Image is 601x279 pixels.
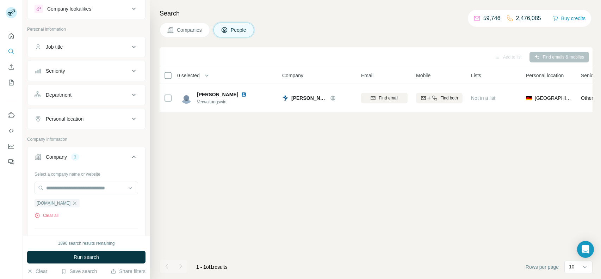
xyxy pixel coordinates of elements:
span: results [196,264,228,270]
div: Open Intercom Messenger [577,241,594,258]
div: Personal location [46,115,83,122]
span: Run search [74,254,99,261]
span: 1 - 1 [196,264,206,270]
span: Seniority [581,72,600,79]
button: Use Surfe on LinkedIn [6,109,17,122]
p: 59,746 [483,14,501,23]
div: Company lookalikes [47,5,91,12]
div: Department [46,91,72,98]
button: Seniority [27,62,145,79]
img: LinkedIn logo [241,92,247,97]
div: 1890 search results remaining [58,240,115,247]
button: Company lookalikes [27,0,145,17]
button: Search [6,45,17,58]
span: Rows per page [526,263,559,271]
div: Company [46,153,67,160]
span: 0 selected [177,72,200,79]
div: 1 [71,154,79,160]
button: Quick start [6,30,17,42]
span: Not in a list [471,95,495,101]
button: Share filters [111,268,145,275]
img: Avatar [181,92,192,104]
span: [DOMAIN_NAME] [37,200,70,206]
p: Company information [27,136,145,142]
span: 1 [210,264,213,270]
span: 🇩🇪 [526,95,532,102]
button: Dashboard [6,140,17,153]
span: Companies [177,26,203,34]
span: of [206,264,210,270]
div: Job title [46,43,63,50]
span: Verwaltungswirt [197,99,255,105]
span: People [231,26,247,34]
span: [PERSON_NAME] [197,91,238,98]
button: Clear all [35,212,58,219]
span: Lists [471,72,481,79]
span: [PERSON_NAME] [291,95,327,102]
span: Company [282,72,303,79]
button: Feedback [6,156,17,168]
button: Find email [361,93,408,103]
span: [GEOGRAPHIC_DATA] [535,95,572,102]
div: Select a company name or website [35,168,138,177]
span: Mobile [416,72,430,79]
span: Email [361,72,373,79]
button: Enrich CSV [6,61,17,73]
img: Logo of Kreis Herford [282,95,288,101]
h4: Search [160,8,593,18]
div: Seniority [46,67,65,74]
button: Personal location [27,110,145,127]
span: Personal location [526,72,564,79]
span: Find both [440,95,458,101]
button: Job title [27,38,145,55]
button: Company1 [27,148,145,168]
p: 10 [569,263,575,270]
span: Other [581,95,593,101]
button: Find both [416,93,463,103]
span: Find email [379,95,398,101]
button: Run search [27,251,145,263]
p: Personal information [27,26,145,32]
button: Buy credits [553,13,585,23]
button: My lists [6,76,17,89]
p: 2,476,085 [516,14,541,23]
button: Save search [61,268,97,275]
button: Department [27,86,145,103]
button: Use Surfe API [6,125,17,137]
button: Clear [27,268,47,275]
